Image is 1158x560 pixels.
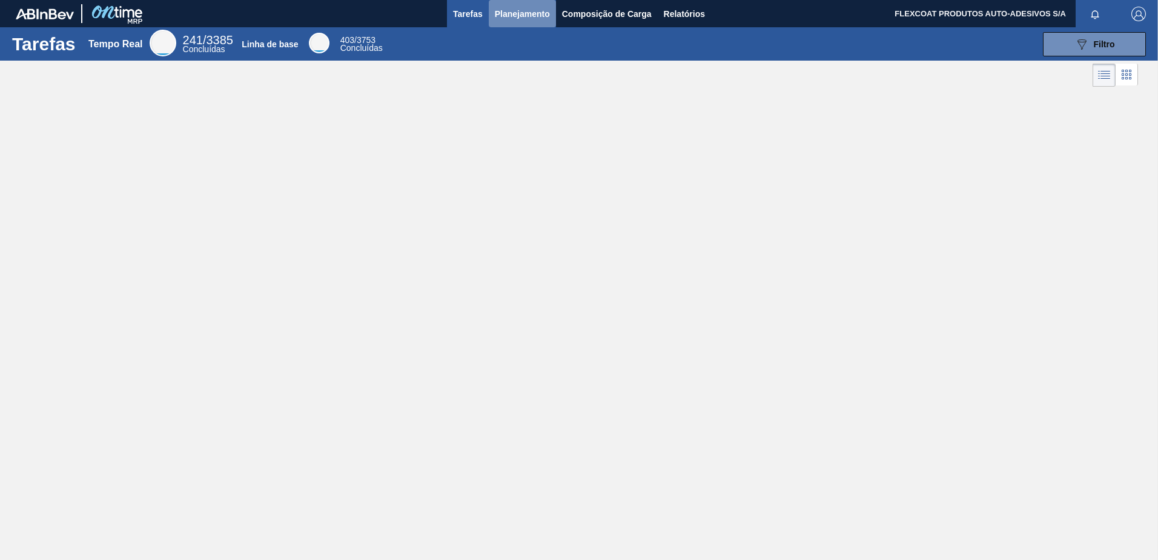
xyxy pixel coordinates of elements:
[340,36,383,52] div: Base Line
[664,7,705,21] span: Relatórios
[309,33,329,53] div: Base Line
[1076,5,1114,22] button: Notificações
[495,7,550,21] span: Planejamento
[12,37,76,51] h1: Tarefas
[1116,64,1138,87] div: Visão em Cards
[183,44,225,54] span: Concluídas
[453,7,483,21] span: Tarefas
[340,43,383,53] span: Concluídas
[183,33,203,47] span: 241
[340,35,376,45] span: /
[1094,39,1115,49] span: Filtro
[183,35,233,53] div: Real Time
[206,33,233,47] font: 3385
[340,35,354,45] span: 403
[1093,64,1116,87] div: Visão em Lista
[150,30,176,56] div: Real Time
[562,7,652,21] span: Composição de Carga
[1131,7,1146,21] img: Logout
[242,39,298,49] div: Linha de base
[183,33,233,47] span: /
[16,8,74,19] img: TNhmsLtSVTkK8tSr43FrP2fwEKptu5GPRR3wAAAABJRU5ErkJggg==
[357,35,376,45] font: 3753
[1043,32,1146,56] button: Filtro
[88,39,143,50] div: Tempo Real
